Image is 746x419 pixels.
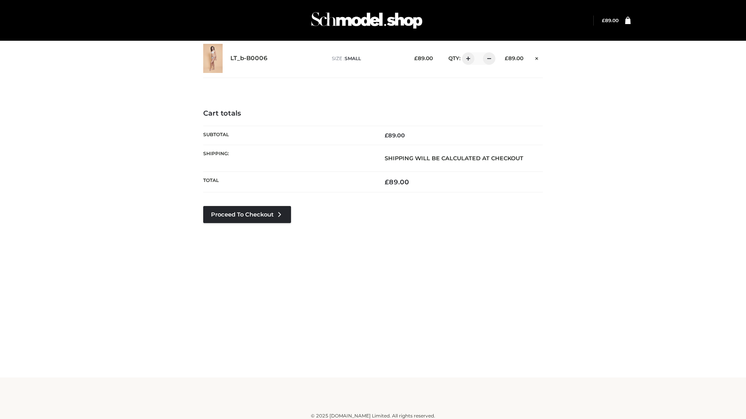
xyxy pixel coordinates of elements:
[385,178,409,186] bdi: 89.00
[385,155,523,162] strong: Shipping will be calculated at checkout
[203,172,373,192] th: Total
[332,55,402,62] p: size :
[385,132,388,139] span: £
[203,145,373,171] th: Shipping:
[203,44,223,73] img: LT_b-B0006 - SMALL
[203,126,373,145] th: Subtotal
[505,55,523,61] bdi: 89.00
[203,206,291,223] a: Proceed to Checkout
[602,17,619,23] bdi: 89.00
[385,178,389,186] span: £
[531,52,543,62] a: Remove this item
[602,17,605,23] span: £
[505,55,508,61] span: £
[345,55,361,61] span: SMALL
[441,52,493,65] div: QTY:
[414,55,418,61] span: £
[385,132,405,139] bdi: 89.00
[414,55,433,61] bdi: 89.00
[230,55,268,62] a: LT_b-B0006
[602,17,619,23] a: £89.00
[203,109,543,118] h4: Cart totals
[309,5,425,36] img: Schmodel Admin 964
